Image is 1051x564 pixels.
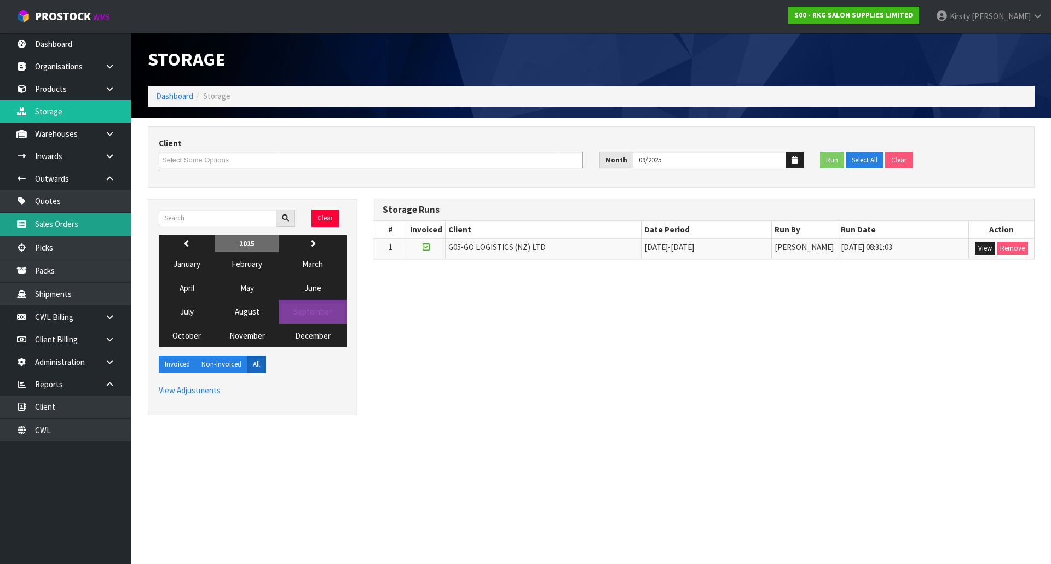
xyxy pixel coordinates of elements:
[279,324,347,347] button: December
[16,9,30,23] img: cube-alt.png
[445,221,641,239] th: Client
[159,210,276,226] input: Search
[180,306,194,317] span: July
[794,10,913,20] strong: S00 - RKG SALON SUPPLIES LIMITED
[35,9,91,24] span: ProStock
[641,221,772,239] th: Date Period
[215,300,279,323] button: August
[950,11,970,21] span: Kirsty
[820,152,844,169] button: Run
[174,259,200,269] span: January
[159,324,215,347] button: October
[279,276,347,300] button: June
[148,48,226,71] span: Storage
[180,283,194,293] span: April
[279,252,347,276] button: March
[203,91,230,101] span: Storage
[772,221,838,239] th: Run By
[93,12,110,22] small: WMS
[240,283,254,293] span: May
[304,283,321,293] span: June
[159,385,221,396] a: View Adjustments
[997,242,1028,255] button: Remove
[389,242,392,252] span: 1
[293,306,332,317] span: September
[885,152,913,169] button: Clear
[968,221,1034,239] th: Action
[215,324,279,347] button: November
[975,242,995,255] button: View
[448,242,546,252] span: G05-GO LOGISTICS (NZ) LTD
[159,356,196,373] label: Invoiced
[383,205,1026,215] h3: Storage Runs
[159,252,215,276] button: January
[311,210,339,227] button: Clear
[159,137,182,149] label: Client
[159,300,215,323] button: July
[215,276,279,300] button: May
[641,239,772,259] td: -
[846,152,883,169] button: Select All
[407,221,445,239] th: Invoiced
[841,242,892,252] span: [DATE] 08:31:03
[972,11,1031,21] span: [PERSON_NAME]
[156,91,193,101] a: Dashboard
[232,259,262,269] span: February
[172,330,201,341] span: October
[247,356,266,373] label: All
[239,239,255,248] strong: 2025
[605,155,627,165] strong: Month
[374,221,407,239] th: #
[159,276,215,300] button: April
[838,221,968,239] th: Run Date
[279,300,347,323] button: September
[788,7,919,24] a: S00 - RKG SALON SUPPLIES LIMITED
[295,330,331,341] span: December
[644,242,668,252] span: [DATE]
[235,306,259,317] span: August
[229,330,265,341] span: November
[671,242,694,252] span: [DATE]
[302,259,323,269] span: March
[215,252,279,276] button: February
[195,356,247,373] label: Non-invoiced
[775,242,834,252] span: [PERSON_NAME]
